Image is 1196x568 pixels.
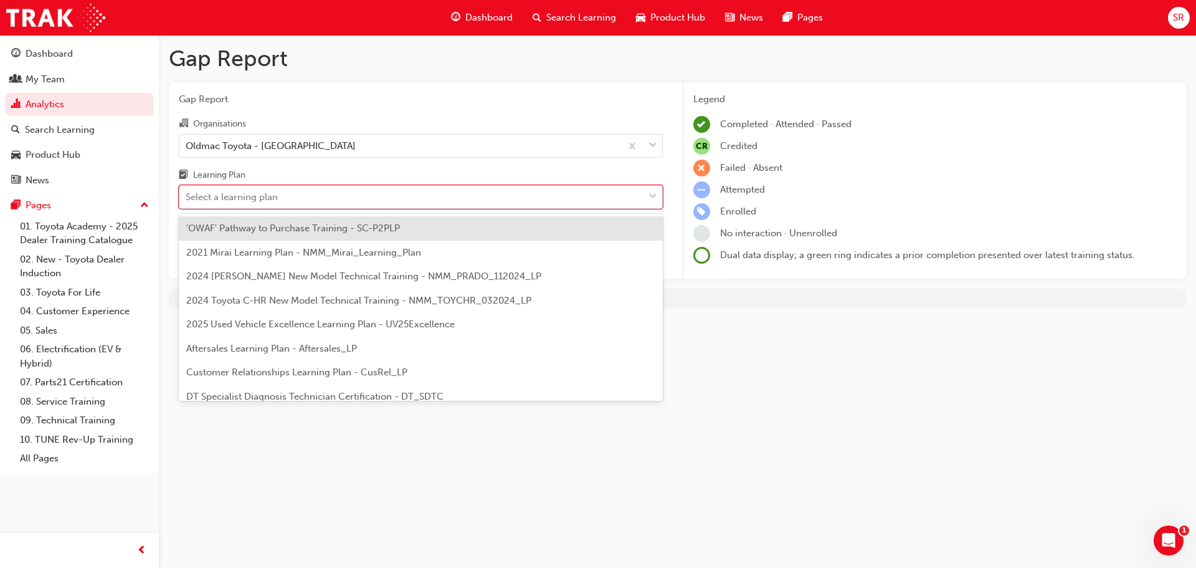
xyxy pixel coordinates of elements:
a: 03. Toyota For Life [15,283,154,302]
span: Dual data display; a green ring indicates a prior completion presented over latest training status. [720,249,1135,261]
span: guage-icon [451,10,460,26]
div: Product Hub [26,148,80,162]
a: Analytics [5,93,154,116]
div: Dashboard [26,47,73,61]
span: down-icon [648,189,657,205]
span: Dashboard [465,11,513,25]
span: Customer Relationships Learning Plan - CusRel_LP [186,367,407,378]
a: guage-iconDashboard [441,5,523,31]
span: guage-icon [11,49,21,60]
a: car-iconProduct Hub [626,5,715,31]
span: 'OWAF' Pathway to Purchase Training - SC-P2PLP [186,223,400,234]
div: News [26,173,49,188]
h1: Gap Report [169,45,1186,72]
span: car-icon [11,150,21,161]
span: SR [1173,11,1184,25]
span: null-icon [693,138,710,155]
span: people-icon [11,74,21,85]
span: car-icon [636,10,645,26]
span: learningRecordVerb_NONE-icon [693,225,710,242]
span: Completed · Attended · Passed [720,118,852,130]
span: News [739,11,763,25]
a: 01. Toyota Academy - 2025 Dealer Training Catalogue [15,217,154,250]
span: learningRecordVerb_COMPLETE-icon [693,116,710,133]
span: learningRecordVerb_ATTEMPT-icon [693,181,710,198]
div: Pages [26,198,51,213]
span: 2021 Mirai Learning Plan - NMM_Mirai_Learning_Plan [186,247,421,258]
a: pages-iconPages [773,5,833,31]
span: Enrolled [720,206,756,217]
div: Organisations [193,118,246,130]
a: 02. New - Toyota Dealer Induction [15,250,154,283]
span: No interaction · Unenrolled [720,228,837,239]
span: news-icon [11,175,21,186]
span: search-icon [533,10,541,26]
span: pages-icon [783,10,792,26]
img: Trak [6,4,105,32]
div: Search Learning [25,123,95,137]
span: Failed · Absent [720,162,782,173]
button: Pages [5,194,154,217]
span: Product Hub [650,11,705,25]
span: Aftersales Learning Plan - Aftersales_LP [186,343,357,354]
a: My Team [5,68,154,91]
span: Pages [797,11,823,25]
button: SR [1168,7,1190,29]
span: up-icon [140,198,149,214]
span: Attempted [720,184,765,195]
a: 04. Customer Experience [15,302,154,321]
a: 08. Service Training [15,392,154,412]
a: Dashboard [5,42,154,65]
span: chart-icon [11,99,21,110]
span: Credited [720,140,757,152]
div: My Team [26,72,65,87]
span: Search Learning [546,11,616,25]
span: 2024 [PERSON_NAME] New Model Technical Training - NMM_PRADO_112024_LP [186,271,541,282]
span: 2024 Toyota C-HR New Model Technical Training - NMM_TOYCHR_032024_LP [186,295,531,306]
div: Learning Plan [193,169,245,181]
span: organisation-icon [179,118,188,130]
a: news-iconNews [715,5,773,31]
span: learningRecordVerb_FAIL-icon [693,160,710,176]
span: learningRecordVerb_ENROLL-icon [693,203,710,220]
span: DT Specialist Diagnosis Technician Certification - DT_SDTC [186,391,444,402]
div: Oldmac Toyota - [GEOGRAPHIC_DATA] [186,138,356,153]
span: 2025 Used Vehicle Excellence Learning Plan - UV25Excellence [186,319,455,330]
div: Select a learning plan [186,190,278,205]
a: search-iconSearch Learning [523,5,626,31]
button: DashboardMy TeamAnalyticsSearch LearningProduct HubNews [5,40,154,194]
a: Product Hub [5,143,154,166]
a: 09. Technical Training [15,411,154,430]
a: 07. Parts21 Certification [15,373,154,392]
span: down-icon [648,138,657,154]
span: Gap Report [179,92,663,107]
div: Legend [693,92,1177,107]
span: learningplan-icon [179,170,188,181]
a: Search Learning [5,118,154,142]
span: 1 [1179,526,1189,536]
span: prev-icon [137,543,146,559]
a: News [5,169,154,192]
iframe: Intercom live chat [1154,526,1184,556]
span: pages-icon [11,200,21,211]
a: 10. TUNE Rev-Up Training [15,430,154,450]
a: 06. Electrification (EV & Hybrid) [15,340,154,373]
span: search-icon [11,125,20,136]
span: news-icon [725,10,734,26]
a: 05. Sales [15,321,154,340]
a: All Pages [15,449,154,468]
